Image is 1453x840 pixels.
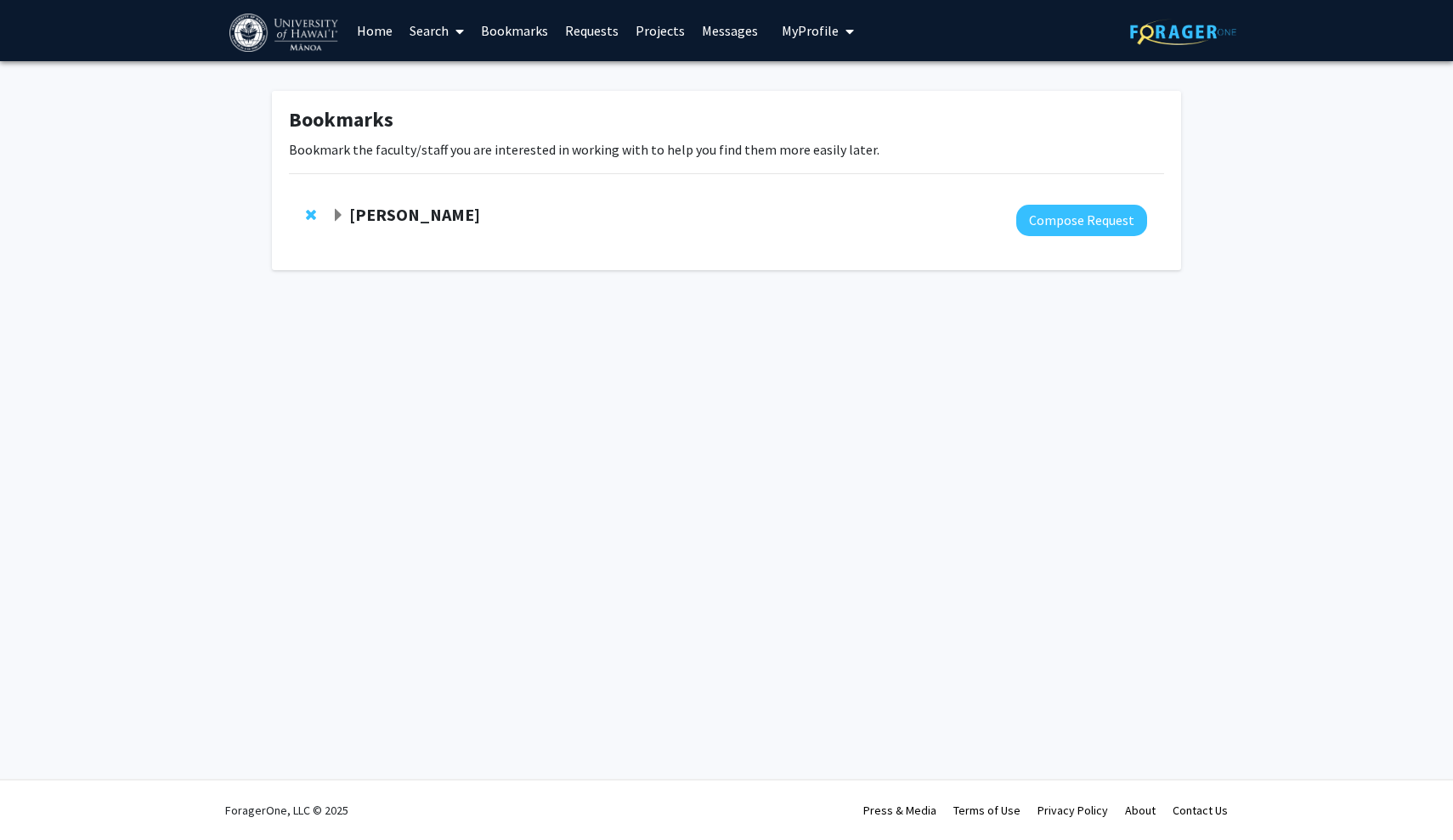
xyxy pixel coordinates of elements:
[863,803,936,818] a: Press & Media
[1173,803,1228,818] a: Contact Us
[289,108,1164,132] h1: Bookmarks
[557,1,627,60] a: Requests
[1016,205,1147,236] button: Compose Request to Erik Franklin
[349,204,480,225] strong: [PERSON_NAME]
[782,22,839,39] span: My Profile
[693,1,766,60] a: Messages
[953,803,1020,818] a: Terms of Use
[289,139,1164,160] p: Bookmark the faculty/staff you are interested in working with to help you find them more easily l...
[472,1,557,60] a: Bookmarks
[229,14,342,52] img: University of Hawaiʻi at Mānoa Logo
[627,1,693,60] a: Projects
[401,1,472,60] a: Search
[1125,803,1156,818] a: About
[1037,803,1108,818] a: Privacy Policy
[348,1,401,60] a: Home
[13,764,72,827] iframe: Chat
[1130,19,1236,45] img: ForagerOne Logo
[306,208,316,222] span: Remove Erik Franklin from bookmarks
[225,781,348,840] div: ForagerOne, LLC © 2025
[331,209,345,223] span: Expand Erik Franklin Bookmark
